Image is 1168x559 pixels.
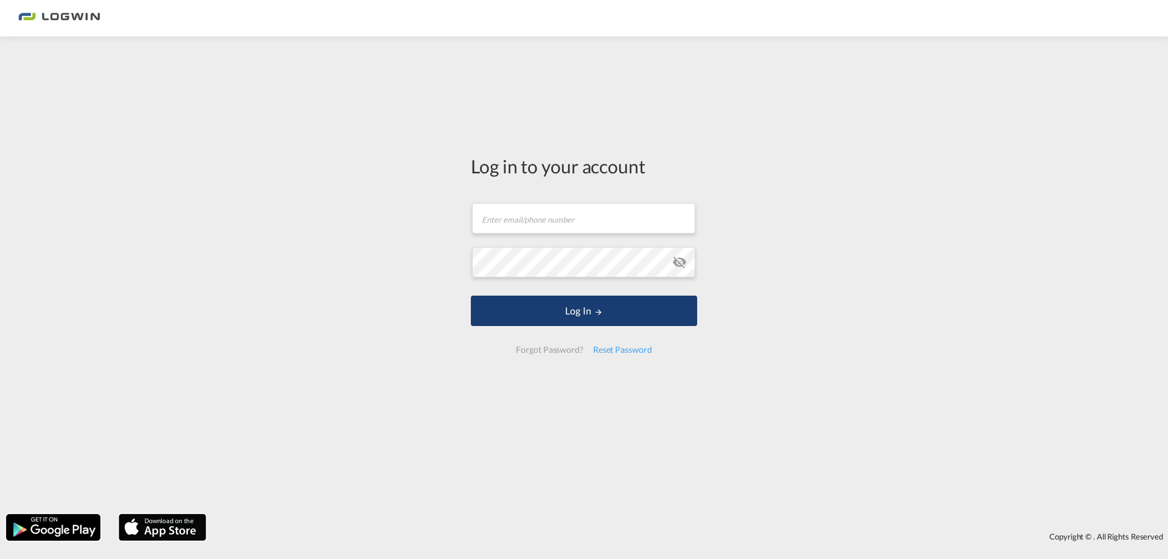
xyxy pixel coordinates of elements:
img: google.png [5,513,102,542]
div: Copyright © . All Rights Reserved [212,526,1168,547]
button: LOGIN [471,296,697,326]
div: Reset Password [588,339,657,361]
div: Forgot Password? [511,339,588,361]
md-icon: icon-eye-off [672,255,687,269]
div: Log in to your account [471,153,697,179]
input: Enter email/phone number [472,203,695,234]
img: apple.png [117,513,207,542]
img: bc73a0e0d8c111efacd525e4c8ad7d32.png [18,5,100,32]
